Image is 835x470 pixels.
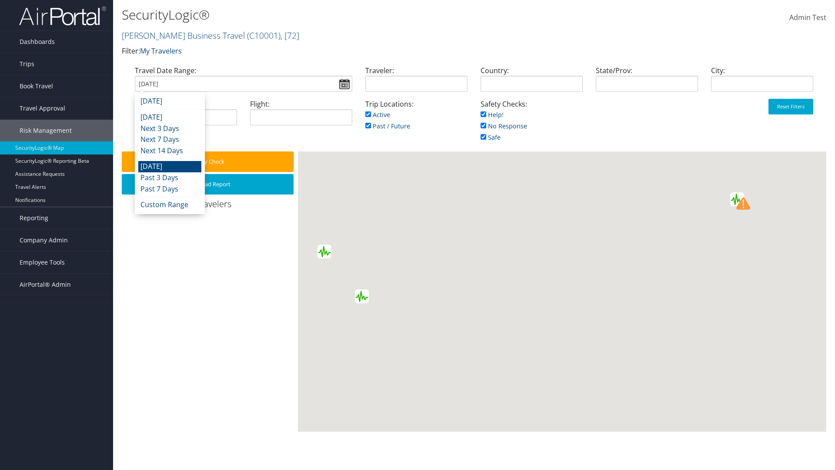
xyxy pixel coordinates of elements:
div: Green earthquake alert (Magnitude 5.2M, Depth:10km) in Afghanistan 05/09/2025 17:25 UTC, 7.2 mill... [730,192,744,206]
li: Past 3 Days [138,172,201,184]
span: Trips [20,53,34,75]
a: Past / Future [365,122,410,130]
div: State/Prov: [589,65,705,99]
a: My Travelers [140,46,182,56]
li: [DATE] [138,161,201,172]
div: City: [705,65,820,99]
a: Help! [481,111,504,119]
span: , [ 72 ] [281,30,299,41]
a: Safe [481,133,501,141]
button: Safety Check [122,151,294,172]
div: Green earthquake alert (Magnitude 4.7M, Depth:35.725km) in Mexico 05/09/2025 06:33 UTC, 670 thous... [317,245,331,258]
li: Next 14 Days [138,145,201,157]
div: 0 Travelers [122,198,298,215]
span: Dashboards [20,31,55,53]
div: Air/Hotel/Rail: [128,99,244,132]
div: Green earthquake alert (Magnitude 5.4M, Depth:5km) in Ecuador 05/09/2025 17:42 UTC, 6 thousand in... [355,289,369,303]
a: No Response [481,122,527,130]
span: AirPortal® Admin [20,274,71,295]
span: ( C10001 ) [247,30,281,41]
span: Travel Approval [20,97,65,119]
li: Next 3 Days [138,123,201,134]
div: Traveler: [359,65,474,99]
li: [DATE] [138,96,201,107]
span: Company Admin [20,229,68,251]
li: Past 7 Days [138,184,201,195]
p: Filter: [122,46,591,57]
li: Next 7 Days [138,134,201,145]
button: Reset Filters [768,99,813,114]
img: airportal-logo.png [19,6,106,26]
div: Flight: [244,99,359,132]
span: Employee Tools [20,252,65,273]
h1: SecurityLogic® [122,6,591,24]
span: Admin Test [789,13,826,22]
span: Risk Management [20,120,72,141]
span: Reporting [20,207,48,229]
div: Country: [474,65,589,99]
li: Custom Range [138,199,201,211]
button: Download Report [122,174,294,195]
div: Safety Checks: [474,99,589,151]
li: [DATE] [138,112,201,123]
a: Admin Test [789,4,826,31]
span: Book Travel [20,75,53,97]
a: Active [365,111,390,119]
div: Trip Locations: [359,99,474,140]
a: [PERSON_NAME] Business Travel [122,30,299,41]
div: Travel Date Range: [128,65,359,99]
